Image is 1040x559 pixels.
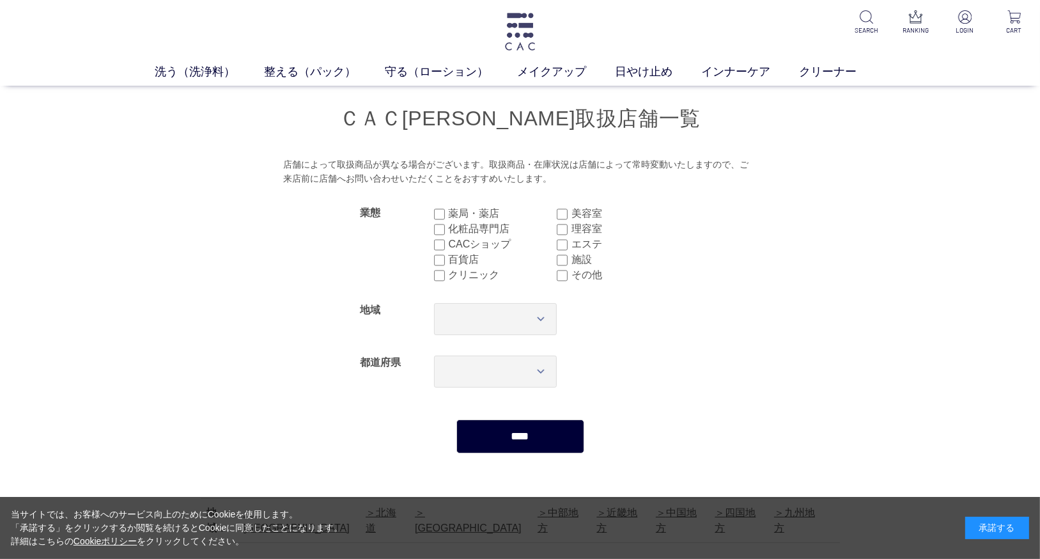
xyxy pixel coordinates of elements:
a: SEARCH [851,10,882,35]
a: CART [998,10,1030,35]
a: メイクアップ [517,63,615,81]
a: 整える（パック） [264,63,385,81]
a: インナーケア [701,63,799,81]
p: SEARCH [851,26,882,35]
p: RANKING [900,26,931,35]
a: 守る（ローション） [385,63,517,81]
label: エステ [571,237,679,252]
label: クリニック [449,267,557,283]
label: 美容室 [571,206,679,221]
a: LOGIN [949,10,981,35]
div: 当サイトでは、お客様へのサービス向上のためにCookieを使用します。 「承諾する」をクリックするか閲覧を続けるとCookieに同意したことになります。 詳細はこちらの をクリックしてください。 [11,508,343,548]
label: CACショップ [449,237,557,252]
label: 化粧品専門店 [449,221,557,237]
img: logo [503,13,536,51]
label: 業態 [361,207,381,218]
label: 地域 [361,304,381,315]
p: LOGIN [949,26,981,35]
label: 理容室 [571,221,679,237]
div: 店舗によって取扱商品が異なる場合がございます。取扱商品・在庫状況は店舗によって常時変動いたしますので、ご来店前に店舗へお問い合わせいただくことをおすすめいたします。 [283,158,757,185]
p: CART [998,26,1030,35]
div: 承諾する [965,517,1029,539]
label: 薬局・薬店 [449,206,557,221]
a: 日やけ止め [615,63,701,81]
label: 施設 [571,252,679,267]
a: RANKING [900,10,931,35]
a: 洗う（洗浄料） [155,63,264,81]
label: 百貨店 [449,252,557,267]
label: その他 [571,267,679,283]
label: 都道府県 [361,357,401,368]
a: Cookieポリシー [74,536,137,546]
h1: ＣＡＣ[PERSON_NAME]取扱店舗一覧 [201,105,840,132]
a: クリーナー [799,63,885,81]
